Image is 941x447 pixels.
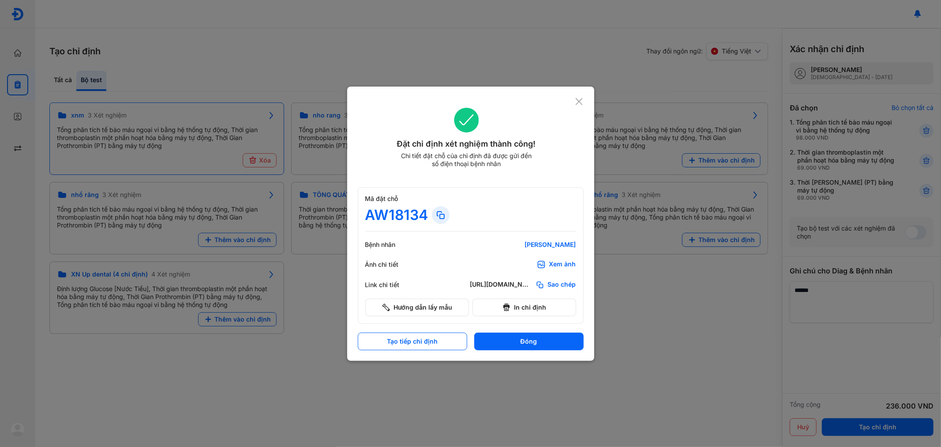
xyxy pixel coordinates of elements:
div: Ảnh chi tiết [365,261,418,269]
button: Hướng dẫn lấy mẫu [365,299,469,316]
div: Link chi tiết [365,281,418,289]
div: Đặt chỉ định xét nghiệm thành công! [358,138,575,150]
div: [PERSON_NAME] [470,241,576,249]
div: Xem ảnh [549,260,576,269]
button: Tạo tiếp chỉ định [358,333,467,350]
div: [URL][DOMAIN_NAME] [470,280,532,289]
div: Chi tiết đặt chỗ của chỉ định đã được gửi đến số điện thoại bệnh nhân [397,152,536,168]
div: AW18134 [365,206,428,224]
button: Đóng [474,333,584,350]
div: Bệnh nhân [365,241,418,249]
span: Sao chép [548,280,576,289]
button: In chỉ định [472,299,576,316]
div: Mã đặt chỗ [365,195,576,203]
